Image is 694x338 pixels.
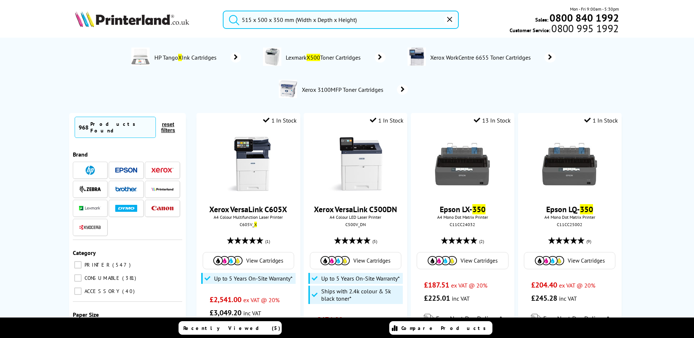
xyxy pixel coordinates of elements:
[122,288,136,294] span: 40
[535,16,548,23] span: Sales:
[546,204,593,214] a: Epson LQ-350
[115,187,137,192] img: Brother
[524,222,616,227] div: C11CC25002
[223,11,459,29] input: Search product or brand
[178,54,182,61] mark: X
[301,86,386,93] span: Xerox 3100MFP Toner Cartridges
[79,225,101,230] img: Kyocera
[75,11,189,27] img: Printerland Logo
[131,48,150,66] img: 3DP65B-conspage.jpg
[79,185,101,193] img: Zebra
[436,314,502,323] span: Free Next Day Delivery*
[401,325,490,331] span: Compare Products
[309,222,402,227] div: C500V_DN
[221,137,276,192] img: Versalink-C605-front-small.jpg
[74,261,82,268] input: PRINTER 547
[451,282,487,289] span: ex VAT @ 20%
[421,256,504,265] a: View Cartridges
[213,256,243,265] img: Cartridges
[246,257,283,264] span: View Cartridges
[428,256,457,265] img: Cartridges
[210,295,241,304] span: £2,541.00
[474,117,511,124] div: 13 In Stock
[314,256,397,265] a: View Cartridges
[568,257,605,264] span: View Cartridges
[79,124,89,131] span: 968
[263,117,297,124] div: 1 In Stock
[321,288,401,302] span: Ships with 2.4k colour & 5k black toner*
[586,234,591,248] span: (9)
[86,166,95,175] img: HP
[83,288,121,294] span: ACCESSORY
[115,205,137,212] img: Dymo
[202,222,295,227] div: C605V_
[479,234,484,248] span: (2)
[317,315,343,324] span: £476.00
[452,295,470,302] span: inc VAT
[214,275,293,282] span: Up to 5 Years On-Site Warranty*
[279,80,297,98] img: Xerox-3100MFP-conspage.jpg
[75,11,214,29] a: Printerland Logo
[389,321,492,335] a: Compare Products
[559,282,595,289] span: ex VAT @ 20%
[74,288,82,295] input: ACCESSORY 40
[461,257,498,264] span: View Cartridges
[156,121,180,134] button: reset filters
[112,262,132,268] span: 547
[528,256,611,265] a: View Cartridges
[440,204,485,214] a: Epson LX-350
[408,48,426,66] img: Xerox-WorkCentre-6655-conspage.jpg
[320,256,350,265] img: Cartridges
[550,25,619,32] span: 0800 995 1992
[370,117,404,124] div: 1 In Stock
[243,309,261,317] span: inc VAT
[183,325,281,331] span: Recently Viewed (5)
[435,137,490,192] img: epson-lx350-front-small.jpg
[328,137,383,192] img: versalink-c500-front-small.jpg
[153,54,220,61] span: HP Tango Ink Cartridges
[254,222,257,227] mark: X
[353,257,390,264] span: View Cartridges
[151,187,173,191] img: Printerland
[285,54,364,61] span: Lexmark Toner Cartridges
[510,25,619,34] span: Customer Service:
[535,256,564,265] img: Cartridges
[307,54,320,61] mark: X500
[321,275,400,282] span: Up to 5 Years On-Site Warranty*
[549,11,619,25] b: 0800 840 1992
[580,204,593,214] mark: 350
[243,296,280,304] span: ex VAT @ 20%
[314,204,397,214] a: Xerox VersaLink C500DN
[83,262,112,268] span: PRINTER
[122,275,138,281] span: 381
[153,48,241,67] a: HP TangoXInk Cartridges
[115,168,137,173] img: Epson
[301,80,408,99] a: Xerox 3100MFP Toner Cartridges
[543,314,609,323] span: Free Next Day Delivery*
[424,280,449,290] span: £187.51
[74,274,82,282] input: CONSUMABLE 381
[307,214,404,220] span: A4 Colour LED Laser Printer
[151,168,173,173] img: Xerox
[584,117,618,124] div: 1 In Stock
[285,48,386,67] a: LexmarkX500Toner Cartridges
[531,280,557,290] span: £204.40
[548,14,619,21] a: 0800 840 1992
[416,222,509,227] div: C11CC24032
[263,48,281,66] img: X500-conspage.jpg
[73,151,88,158] span: Brand
[542,137,597,192] img: epson-lq350-front-small.jpg
[414,214,511,220] span: A4 Mono Dot Matrix Printer
[210,308,241,318] span: £3,049.20
[522,214,618,220] span: A4 Mono Dot Matrix Printer
[429,48,556,67] a: Xerox WorkCentre 6655 Toner Cartridges
[372,234,377,248] span: (5)
[73,249,96,256] span: Category
[429,54,533,61] span: Xerox WorkCentre 6655 Toner Cartridges
[151,206,173,211] img: Canon
[83,275,121,281] span: CONSUMABLE
[265,234,270,248] span: (1)
[200,214,296,220] span: A4 Colour Multifunction Laser Printer
[522,308,618,329] div: modal_delivery
[345,316,381,324] span: ex VAT @ 20%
